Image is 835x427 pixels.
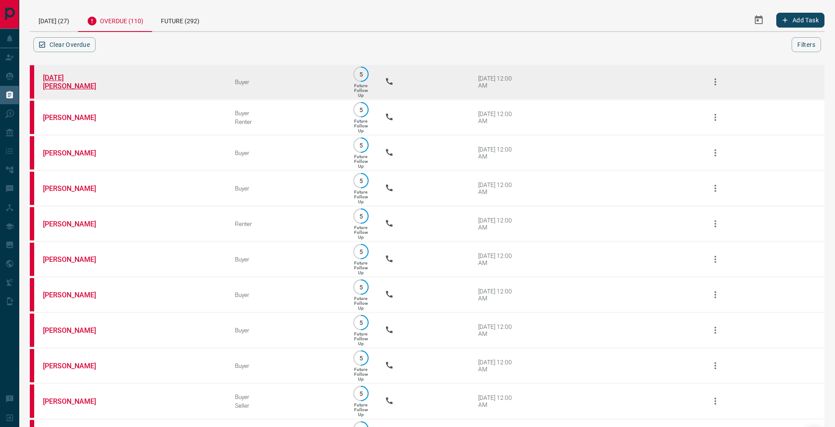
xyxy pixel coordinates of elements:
[30,207,34,240] div: property.ca
[43,362,109,370] a: [PERSON_NAME]
[354,83,368,98] p: Future Follow Up
[354,261,368,275] p: Future Follow Up
[358,106,364,113] p: 5
[354,367,368,381] p: Future Follow Up
[43,255,109,264] a: [PERSON_NAME]
[358,71,364,78] p: 5
[30,349,34,382] div: property.ca
[358,177,364,184] p: 5
[354,119,368,133] p: Future Follow Up
[78,9,152,32] div: Overdue (110)
[30,9,78,31] div: [DATE] (27)
[478,359,515,373] div: [DATE] 12:00 AM
[235,78,337,85] div: Buyer
[235,185,337,192] div: Buyer
[235,327,337,334] div: Buyer
[478,323,515,337] div: [DATE] 12:00 AM
[43,326,109,335] a: [PERSON_NAME]
[235,402,337,409] div: Seller
[354,332,368,346] p: Future Follow Up
[235,149,337,156] div: Buyer
[792,37,821,52] button: Filters
[235,291,337,298] div: Buyer
[358,248,364,255] p: 5
[30,65,34,99] div: property.ca
[235,118,337,125] div: Renter
[354,225,368,240] p: Future Follow Up
[235,220,337,227] div: Renter
[478,181,515,195] div: [DATE] 12:00 AM
[43,397,109,406] a: [PERSON_NAME]
[43,184,109,193] a: [PERSON_NAME]
[235,362,337,369] div: Buyer
[30,278,34,311] div: property.ca
[776,13,824,28] button: Add Task
[43,149,109,157] a: [PERSON_NAME]
[354,154,368,169] p: Future Follow Up
[30,314,34,347] div: property.ca
[30,101,34,134] div: property.ca
[478,146,515,160] div: [DATE] 12:00 AM
[235,256,337,263] div: Buyer
[152,9,208,31] div: Future (292)
[478,110,515,124] div: [DATE] 12:00 AM
[43,74,109,90] a: [DATE][PERSON_NAME]
[354,190,368,204] p: Future Follow Up
[358,355,364,361] p: 5
[354,402,368,417] p: Future Follow Up
[33,37,96,52] button: Clear Overdue
[358,319,364,326] p: 5
[358,213,364,219] p: 5
[43,220,109,228] a: [PERSON_NAME]
[478,394,515,408] div: [DATE] 12:00 AM
[478,217,515,231] div: [DATE] 12:00 AM
[358,284,364,290] p: 5
[354,296,368,311] p: Future Follow Up
[235,109,337,116] div: Buyer
[358,142,364,148] p: 5
[30,243,34,276] div: property.ca
[478,75,515,89] div: [DATE] 12:00 AM
[478,288,515,302] div: [DATE] 12:00 AM
[43,291,109,299] a: [PERSON_NAME]
[30,136,34,169] div: property.ca
[235,393,337,400] div: Buyer
[43,113,109,122] a: [PERSON_NAME]
[748,10,769,31] button: Select Date Range
[30,172,34,205] div: property.ca
[478,252,515,266] div: [DATE] 12:00 AM
[358,390,364,397] p: 5
[30,385,34,418] div: property.ca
